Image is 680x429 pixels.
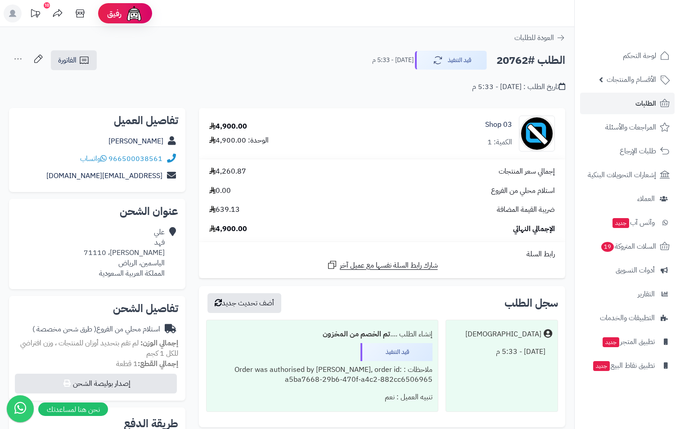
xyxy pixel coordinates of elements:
[580,236,675,257] a: السلات المتروكة19
[580,45,675,67] a: لوحة التحكم
[487,137,512,147] div: الكمية: 1
[580,188,675,210] a: العملاء
[580,212,675,233] a: وآتس آبجديد
[212,361,432,389] div: ملاحظات : Order was authorised by [PERSON_NAME], order id: a5ba7668-29b6-470f-a4c2-882cc6506965
[620,145,656,157] span: طلبات الإرجاع
[107,8,122,19] span: رفيق
[499,166,555,177] span: إجمالي سعر المنتجات
[496,51,565,70] h2: الطلب #20762
[209,166,246,177] span: 4,260.87
[209,121,247,132] div: 4,900.00
[58,55,77,66] span: الفاتورة
[580,259,675,281] a: أدوات التسويق
[580,140,675,162] a: طلبات الإرجاع
[580,331,675,353] a: تطبيق المتجرجديد
[212,326,432,343] div: إنشاء الطلب ....
[327,259,438,271] a: شارك رابط السلة نفسها مع عميل آخر
[485,120,512,130] a: 03 Shop
[607,73,656,86] span: الأقسام والمنتجات
[472,82,565,92] div: تاريخ الطلب : [DATE] - 5:33 م
[513,224,555,234] span: الإجمالي النهائي
[465,329,541,340] div: [DEMOGRAPHIC_DATA]
[637,192,655,205] span: العملاء
[491,186,555,196] span: استلام محلي من الفروع
[616,264,655,277] span: أدوات التسويق
[519,116,554,152] img: no_image-90x90.png
[125,4,143,22] img: ai-face.png
[24,4,46,25] a: تحديثات المنصة
[209,205,240,215] span: 639.13
[32,324,160,335] div: استلام محلي من الفروع
[32,324,96,335] span: ( طرق شحن مخصصة )
[116,358,178,369] small: 1 قطعة
[619,18,671,37] img: logo-2.png
[16,115,178,126] h2: تفاصيل العميل
[580,93,675,114] a: الطلبات
[593,361,610,371] span: جديد
[514,32,565,43] a: العودة للطلبات
[209,224,247,234] span: 4,900.00
[51,50,97,70] a: الفاتورة
[504,298,558,308] h3: سجل الطلب
[451,343,552,361] div: [DATE] - 5:33 م
[209,135,269,146] div: الوحدة: 4,900.00
[340,260,438,271] span: شارك رابط السلة نفسها مع عميل آخر
[580,307,675,329] a: التطبيقات والخدمات
[497,205,555,215] span: ضريبة القيمة المضافة
[603,337,619,347] span: جديد
[212,389,432,406] div: تنبيه العميل : نعم
[108,153,162,164] a: 966500038561
[209,186,231,196] span: 0.00
[16,303,178,314] h2: تفاصيل الشحن
[605,121,656,134] span: المراجعات والأسئلة
[84,227,165,278] div: علي فهد [PERSON_NAME]، 71110 الياسمين، الرياض المملكة العربية السعودية
[612,216,655,229] span: وآتس آب
[203,249,562,259] div: رابط السلة
[108,136,163,147] a: [PERSON_NAME]
[16,206,178,217] h2: عنوان الشحن
[580,283,675,305] a: التقارير
[207,293,281,313] button: أضف تحديث جديد
[638,288,655,300] span: التقارير
[601,241,614,252] span: 19
[623,49,656,62] span: لوحة التحكم
[360,343,432,361] div: قيد التنفيذ
[80,153,107,164] a: واتساب
[46,170,162,181] a: [EMAIL_ADDRESS][DOMAIN_NAME]
[323,329,390,340] b: تم الخصم من المخزون
[15,374,177,393] button: إصدار بوليصة الشحن
[580,164,675,186] a: إشعارات التحويلات البنكية
[592,359,655,372] span: تطبيق نقاط البيع
[44,2,50,9] div: 10
[372,56,414,65] small: [DATE] - 5:33 م
[580,116,675,138] a: المراجعات والأسئلة
[612,218,629,228] span: جديد
[600,240,656,253] span: السلات المتروكة
[138,358,178,369] strong: إجمالي القطع:
[588,169,656,181] span: إشعارات التحويلات البنكية
[602,335,655,348] span: تطبيق المتجر
[600,312,655,324] span: التطبيقات والخدمات
[415,51,487,70] button: قيد التنفيذ
[140,338,178,349] strong: إجمالي الوزن:
[635,97,656,110] span: الطلبات
[124,418,178,429] h2: طريقة الدفع
[20,338,178,359] span: لم تقم بتحديد أوزان للمنتجات ، وزن افتراضي للكل 1 كجم
[580,355,675,376] a: تطبيق نقاط البيعجديد
[514,32,554,43] span: العودة للطلبات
